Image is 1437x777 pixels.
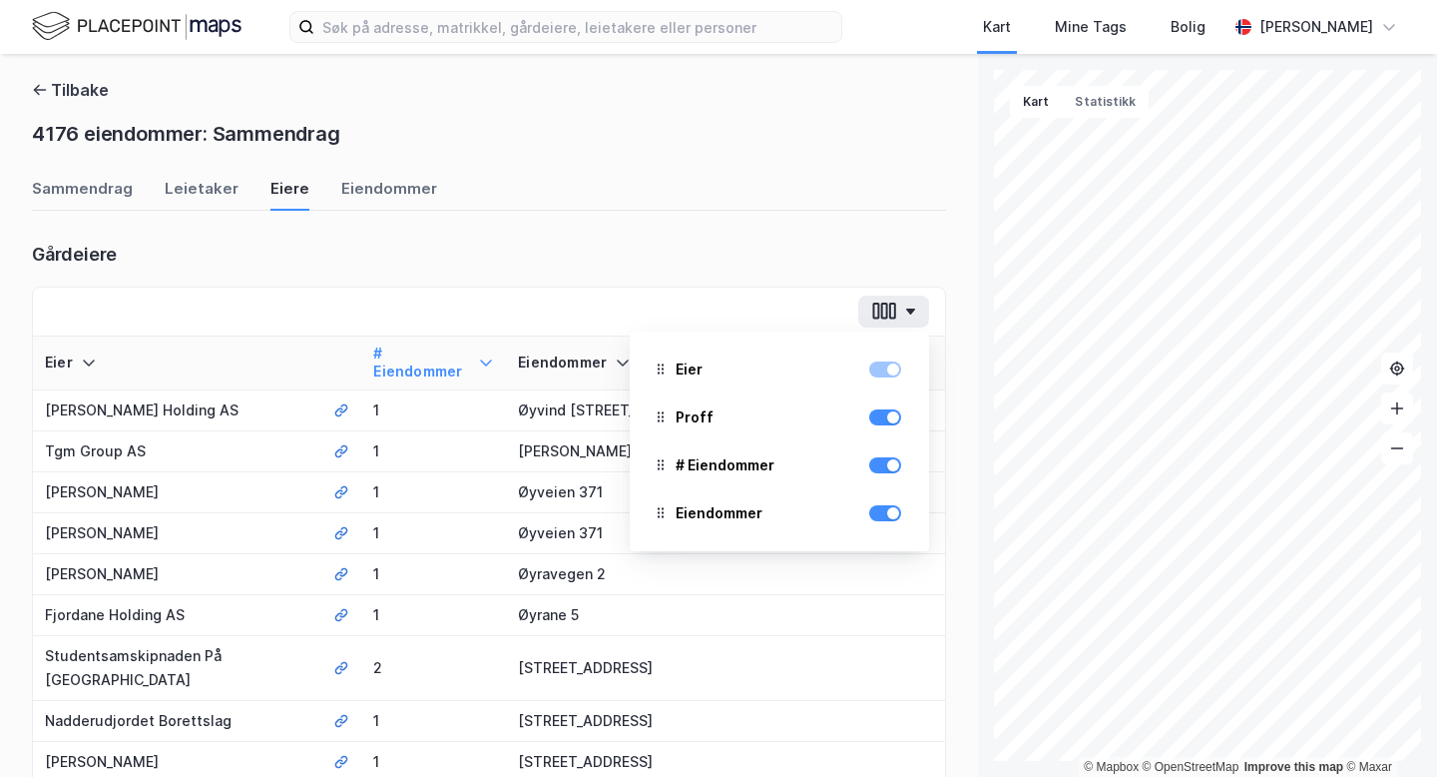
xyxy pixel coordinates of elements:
div: Proff [676,405,714,429]
td: Øyrane 5 [506,595,945,636]
div: Eiendommer [646,491,913,535]
td: Øyveien 371 [506,472,945,513]
div: Eier [646,348,913,391]
td: [STREET_ADDRESS] [506,636,945,701]
div: 4176 eiendommer: Sammendrag [32,118,340,150]
div: Eiendommer [341,178,437,211]
td: 1 [361,513,506,554]
td: 1 [361,701,506,742]
div: Supert! Takk for det. [225,295,367,315]
a: Mapbox [1084,760,1139,774]
td: [STREET_ADDRESS] [506,701,945,742]
div: # Eiendommer [373,345,494,382]
td: 1 [361,554,506,595]
a: OpenStreetMap [1143,760,1239,774]
div: [PERSON_NAME] [1259,15,1373,39]
button: Emoji picker [63,654,79,670]
td: 1 [361,595,506,636]
td: [PERSON_NAME] [33,513,321,554]
div: Eiendommer [518,354,933,373]
td: Studentsamskipnaden På [GEOGRAPHIC_DATA] [33,636,321,701]
div: Simen says… [16,115,383,283]
div: Bolig [1171,15,1205,39]
div: Hei og velkommen til Newsec Maps, [PERSON_NAME]Om det er du lurer på så er det bare å ta kontakt ... [16,115,327,247]
button: Tilbake [32,78,109,102]
button: Home [312,8,350,46]
div: # Eiendommer [646,443,913,487]
p: Active over [DATE] [97,25,218,45]
button: Gif picker [95,654,111,670]
div: Supert! Takk for det. [209,283,383,327]
div: Om det er du lurer på så er det bare å ta kontakt her. [DEMOGRAPHIC_DATA] fornøyelse! [32,176,311,235]
td: [PERSON_NAME] [33,472,321,513]
td: Øyravegen 2 [506,554,945,595]
td: 1 [361,390,506,431]
td: Fjordane Holding AS [33,595,321,636]
td: 1 [361,472,506,513]
td: [PERSON_NAME] [33,554,321,595]
div: Hei og velkommen til Newsec Maps, [PERSON_NAME] [32,127,311,166]
div: Mine Tags [1055,15,1127,39]
td: Nadderudjordet Borettslag [33,701,321,742]
td: Øyvind [STREET_ADDRESS] [506,390,945,431]
div: Simen • 8m ago [32,251,131,263]
td: [PERSON_NAME] Holding AS [33,390,321,431]
img: logo.f888ab2527a4732fd821a326f86c7f29.svg [32,9,241,44]
div: # Eiendommer [676,453,774,477]
td: 2 [361,636,506,701]
div: Eier [676,358,703,382]
td: Tgm Group AS [33,431,321,472]
div: Proff [646,395,913,439]
div: Sammendrag [32,178,133,211]
iframe: Chat Widget [1337,681,1437,777]
td: [PERSON_NAME] vei 1 [506,431,945,472]
div: Eiendommer [676,501,762,525]
div: Eier [45,354,309,373]
h1: Simen [97,10,146,25]
input: Søk på adresse, matrikkel, gårdeiere, leietakere eller personer [314,12,841,42]
td: Øyveien 371 [506,513,945,554]
div: Marcus says… [16,283,383,351]
button: Upload attachment [31,654,47,670]
div: Close [350,8,386,44]
button: Send a message… [342,646,374,678]
div: Gårdeiere [32,243,117,267]
div: Leietaker [165,178,239,211]
button: Kart [1010,86,1062,118]
button: Statistikk [1062,86,1149,118]
div: Eiere [270,178,309,211]
a: Improve this map [1244,760,1343,774]
div: Kart [983,15,1011,39]
td: 1 [361,431,506,472]
button: Start recording [127,654,143,670]
textarea: Message… [17,612,382,646]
